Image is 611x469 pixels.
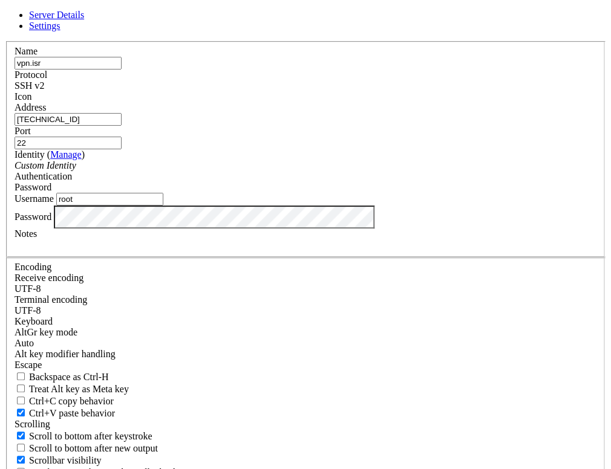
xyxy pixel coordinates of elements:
[5,169,453,180] x-row: Receive updates to over 25,000 software packages with your
[15,70,47,80] label: Protocol
[15,305,41,315] span: UTF-8
[17,396,25,404] input: Ctrl+C copy behavior
[15,384,129,394] label: Whether the Alt key acts as a Meta key or as a distinct Alt key.
[17,409,25,416] input: Ctrl+V paste behavior
[17,384,25,392] input: Treat Alt key as Meta key
[5,303,453,313] x-row: [URL][DOMAIN_NAME]
[15,372,109,382] label: If true, the backspace should send BS ('\x08', aka ^H). Otherwise the backspace key should send '...
[5,241,453,251] x-row: 12 updates can be applied immediately.
[5,200,453,210] x-row: [URL][DOMAIN_NAME]
[17,444,25,451] input: Scroll to bottom after new output
[29,408,115,418] span: Ctrl+V paste behavior
[15,182,51,192] span: Password
[15,338,596,349] div: Auto
[15,182,596,193] div: Password
[15,396,114,406] label: Ctrl-C copies if true, send ^C to host if false. Ctrl-Shift-C sends ^C to host if true, copies if...
[15,360,596,370] div: Escape
[5,36,453,46] x-row: System information as of [DATE] 09:41:27 PM -03
[15,305,596,316] div: UTF-8
[15,408,115,418] label: Ctrl+V pastes if true, sends ^V to host if false. Ctrl+Shift+V sends ^V to host if true, pastes i...
[15,431,152,441] label: Whether to scroll to the bottom on any keystroke.
[5,77,453,87] x-row: Memory usage: 11% IPv4 address for ens18: [TECHNICAL_ID]
[5,364,453,375] x-row: Last login: [DATE] from [TECHNICAL_ID]
[29,21,60,31] a: Settings
[15,338,34,348] span: Auto
[15,228,37,239] label: Notes
[5,221,453,231] x-row: Expanded Security Maintenance for Infrastructure is not enabled.
[50,149,82,160] a: Manage
[5,128,453,138] x-row: For more details see:
[15,211,51,221] label: Password
[56,193,163,205] input: Login Username
[29,431,152,441] span: Scroll to bottom after keystroke
[15,137,122,149] input: Port Number
[5,159,453,169] x-row: * Introducing Expanded Security Maintenance for Applications.
[15,349,116,359] label: Controls how the Alt key is handled. Escape: Send an ESC prefix. 8-Bit: Add 128 to the typed char...
[15,283,596,294] div: UTF-8
[29,455,102,465] span: Scrollbar visibility
[5,282,453,293] x-row: 47 additional security updates can be applied with ESM Infra.
[15,360,42,370] span: Escape
[15,283,41,294] span: UTF-8
[29,372,109,382] span: Backspace as Ctrl-H
[15,91,31,102] label: Icon
[5,5,453,15] x-row: * Management: [URL][DOMAIN_NAME]
[15,193,54,204] label: Username
[17,372,25,380] input: Backspace as Ctrl-H
[15,455,102,465] label: The vertical scrollbar mode.
[17,432,25,439] input: Scroll to bottom after keystroke
[29,10,84,20] a: Server Details
[15,113,122,126] input: Host Name or IP
[29,443,158,453] span: Scroll to bottom after new output
[5,56,453,66] x-row: System load: 0.0 Processes: 158
[5,108,453,118] x-row: * Ubuntu 20.04 LTS Focal Fossa has reached its end of standard support on 31 Ma
[15,80,44,91] span: SSH v2
[66,375,71,385] div: (12, 36)
[15,126,31,136] label: Port
[29,396,114,406] span: Ctrl+C copy behavior
[5,262,453,272] x-row: To see these additional updates run: apt list --upgradable
[5,293,453,303] x-row: Learn more about enabling ESM Infra service for Ubuntu 20.04 at
[5,138,453,149] x-row: [URL][DOMAIN_NAME]
[5,375,453,385] x-row: root@vpn:~#
[5,180,453,190] x-row: Ubuntu Pro subscription. Free for personal use.
[5,66,453,77] x-row: Usage of /: 17.6% of 19.58GB Users logged in: 0
[15,46,38,56] label: Name
[15,80,596,91] div: SSH v2
[5,87,453,97] x-row: Swap usage: 0%
[15,171,72,181] label: Authentication
[15,419,50,429] label: Scrolling
[15,102,46,112] label: Address
[15,443,158,453] label: Scroll to bottom after new output.
[15,273,83,283] label: Set the expected encoding for data received from the host. If the encodings do not match, visual ...
[15,327,77,337] label: Set the expected encoding for data received from the host. If the encodings do not match, visual ...
[15,160,76,170] i: Custom Identity
[47,149,85,160] span: ( )
[15,57,122,70] input: Server Name
[29,384,129,394] span: Treat Alt key as Meta key
[15,294,87,305] label: The default terminal encoding. ISO-2022 enables character map translations (like graphics maps). ...
[5,323,453,334] x-row: New release '22.04.5 LTS' available.
[5,334,453,344] x-row: Run 'do-release-upgrade' to upgrade to it.
[17,456,25,464] input: Scrollbar visibility
[5,15,453,25] x-row: * Support: [URL][DOMAIN_NAME]
[15,262,51,272] label: Encoding
[15,160,596,171] div: Custom Identity
[5,251,453,262] x-row: 3 of these updates are standard security updates.
[15,149,85,160] label: Identity
[15,316,53,326] label: Keyboard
